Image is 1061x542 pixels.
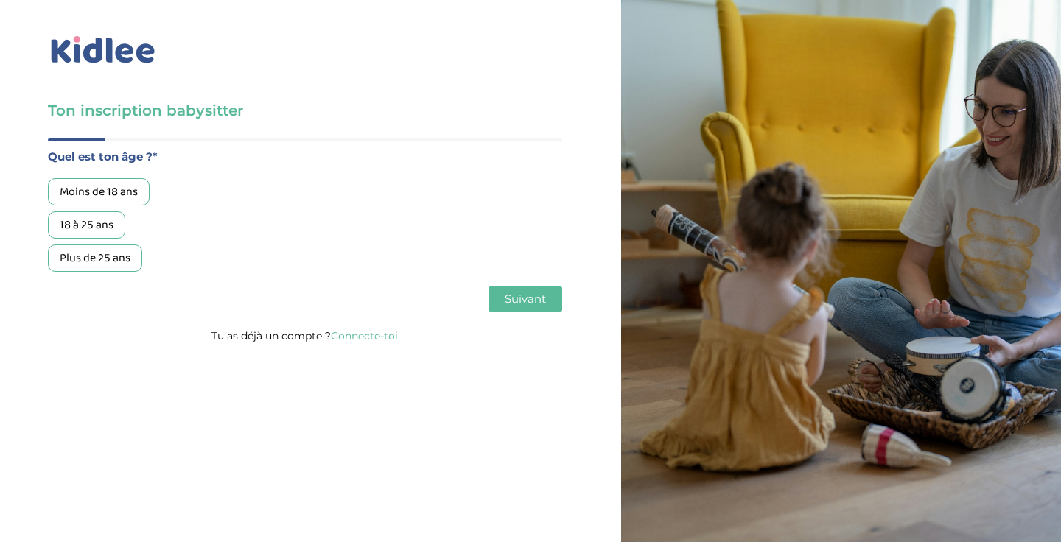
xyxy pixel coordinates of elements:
label: Quel est ton âge ?* [48,147,562,166]
button: Suivant [489,286,562,312]
a: Connecte-toi [331,329,398,342]
div: Moins de 18 ans [48,178,150,205]
div: Plus de 25 ans [48,244,142,272]
button: Précédent [48,286,117,312]
span: Suivant [505,292,546,306]
img: logo_kidlee_bleu [48,33,158,67]
div: 18 à 25 ans [48,211,125,239]
h3: Ton inscription babysitter [48,100,562,121]
p: Tu as déjà un compte ? [48,326,562,345]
